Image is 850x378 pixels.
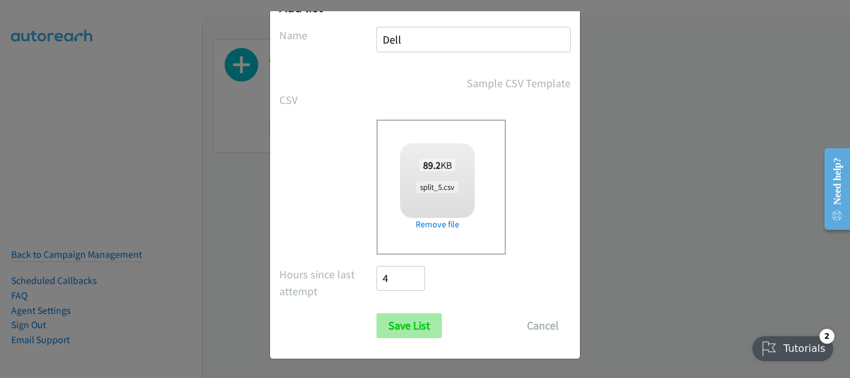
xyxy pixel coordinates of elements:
button: Cancel [515,313,571,338]
iframe: Checklist [745,324,841,369]
a: Sample CSV Template [467,75,571,92]
label: Name [279,27,376,44]
a: Remove file [400,218,475,231]
iframe: Resource Center [814,139,850,239]
label: CSV [279,92,376,108]
strong: 89.2 [423,159,441,171]
span: KB [419,159,456,171]
span: split_5.csv [416,181,458,193]
label: Hours since last attempt [279,266,376,300]
input: Save List [376,313,442,338]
